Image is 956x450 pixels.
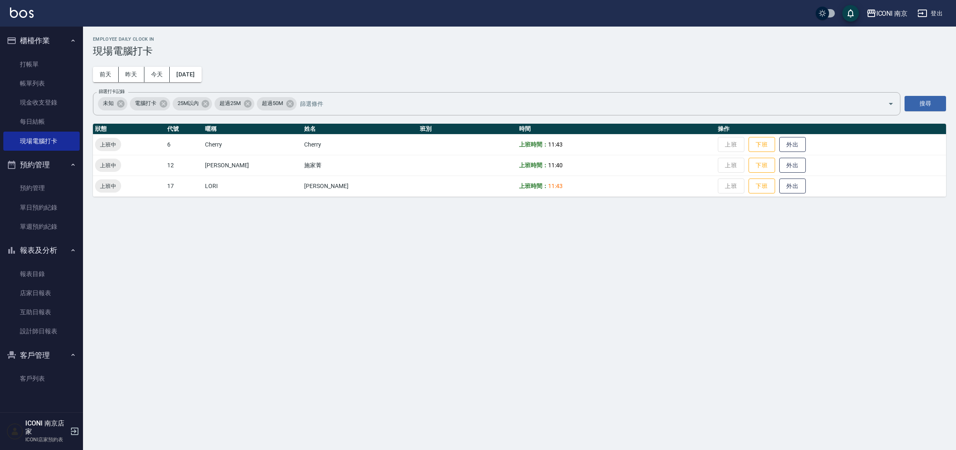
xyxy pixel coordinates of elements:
[165,176,203,196] td: 17
[302,176,417,196] td: [PERSON_NAME]
[3,240,80,261] button: 報表及分析
[3,179,80,198] a: 預約管理
[215,97,254,110] div: 超過25M
[99,88,125,95] label: 篩選打卡記錄
[418,124,517,135] th: 班別
[93,124,165,135] th: 狀態
[3,264,80,284] a: 報表目錄
[203,155,302,176] td: [PERSON_NAME]
[144,67,170,82] button: 今天
[3,93,80,112] a: 現金收支登錄
[3,30,80,51] button: 櫃檯作業
[842,5,859,22] button: save
[3,55,80,74] a: 打帳單
[548,162,563,169] span: 11:40
[203,176,302,196] td: LORI
[95,161,121,170] span: 上班中
[7,423,23,440] img: Person
[884,97,897,110] button: Open
[95,140,121,149] span: 上班中
[170,67,201,82] button: [DATE]
[215,99,246,108] span: 超過25M
[25,436,68,443] p: ICONI店家預約表
[203,124,302,135] th: 暱稱
[3,217,80,236] a: 單週預約紀錄
[3,132,80,151] a: 現場電腦打卡
[3,369,80,388] a: 客戶列表
[165,134,203,155] td: 6
[519,183,548,189] b: 上班時間：
[3,284,80,303] a: 店家日報表
[779,179,806,194] button: 外出
[173,97,212,110] div: 25M以內
[876,8,908,19] div: ICONI 南京
[130,99,161,108] span: 電腦打卡
[173,99,204,108] span: 25M以內
[257,97,297,110] div: 超過50M
[519,141,548,148] b: 上班時間：
[119,67,144,82] button: 昨天
[302,134,417,155] td: Cherry
[749,179,775,194] button: 下班
[779,137,806,152] button: 外出
[519,162,548,169] b: 上班時間：
[298,96,873,111] input: 篩選條件
[203,134,302,155] td: Cherry
[3,345,80,366] button: 客戶管理
[749,158,775,173] button: 下班
[165,124,203,135] th: 代號
[517,124,716,135] th: 時間
[130,97,170,110] div: 電腦打卡
[302,124,417,135] th: 姓名
[779,158,806,173] button: 外出
[3,322,80,341] a: 設計師日報表
[302,155,417,176] td: 施家菁
[3,112,80,131] a: 每日結帳
[863,5,911,22] button: ICONI 南京
[98,97,127,110] div: 未知
[3,154,80,176] button: 預約管理
[25,419,68,436] h5: ICONI 南京店家
[749,137,775,152] button: 下班
[548,183,563,189] span: 11:43
[3,303,80,322] a: 互助日報表
[905,96,946,111] button: 搜尋
[95,182,121,191] span: 上班中
[165,155,203,176] td: 12
[93,37,946,42] h2: Employee Daily Clock In
[257,99,288,108] span: 超過50M
[10,7,34,18] img: Logo
[548,141,563,148] span: 11:43
[716,124,946,135] th: 操作
[93,45,946,57] h3: 現場電腦打卡
[914,6,946,21] button: 登出
[98,99,119,108] span: 未知
[3,198,80,217] a: 單日預約紀錄
[93,67,119,82] button: 前天
[3,74,80,93] a: 帳單列表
